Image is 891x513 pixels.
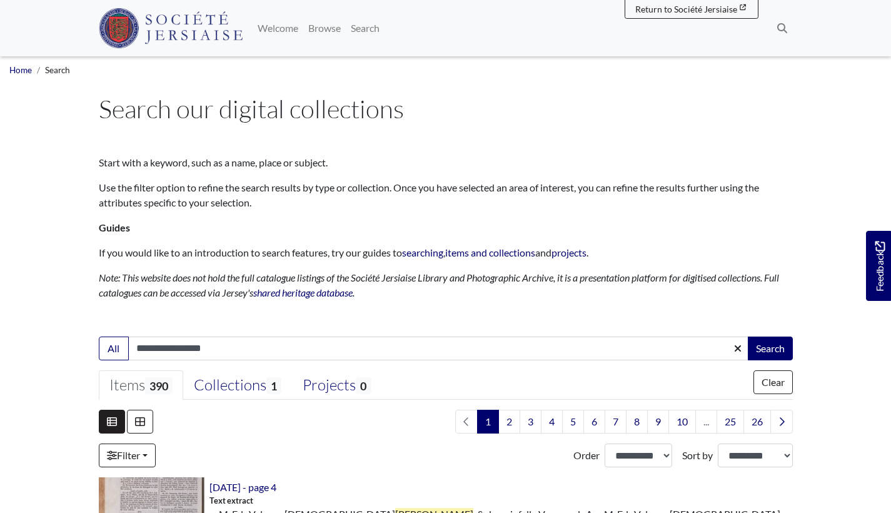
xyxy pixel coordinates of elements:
a: Would you like to provide feedback? [866,231,891,301]
a: shared heritage database [253,287,353,298]
a: Goto page 26 [743,410,771,434]
a: Goto page 4 [541,410,563,434]
span: 1 [266,377,281,394]
input: Enter one or more search terms... [128,337,749,360]
a: searching [402,246,443,258]
div: Projects [303,376,371,395]
button: Search [748,337,793,360]
span: Goto page 1 [477,410,499,434]
em: Note: This website does not hold the full catalogue listings of the Société Jersiaise Library and... [99,272,779,298]
strong: Guides [99,221,130,233]
a: Next page [770,410,793,434]
p: If you would like to an introduction to search features, try our guides to , and . [99,245,793,260]
a: Goto page 8 [626,410,648,434]
img: Société Jersiaise [99,8,243,48]
a: projects [551,246,586,258]
a: Browse [303,16,346,41]
nav: pagination [450,410,793,434]
a: Home [9,65,32,75]
label: Order [573,448,600,463]
span: 0 [356,377,371,394]
a: Goto page 2 [498,410,520,434]
div: Collections [194,376,281,395]
a: Welcome [253,16,303,41]
a: Goto page 25 [717,410,744,434]
span: Search [45,65,70,75]
span: Text extract [209,495,253,507]
a: Search [346,16,385,41]
label: Sort by [682,448,713,463]
a: Goto page 7 [605,410,627,434]
li: Previous page [455,410,478,434]
a: items and collections [445,246,535,258]
a: Goto page 5 [562,410,584,434]
a: Goto page 9 [647,410,669,434]
a: [DATE] - page 4 [209,481,276,493]
h1: Search our digital collections [99,94,793,124]
span: Return to Société Jersiaise [635,4,737,14]
p: Start with a keyword, such as a name, place or subject. [99,155,793,170]
a: Société Jersiaise logo [99,5,243,51]
span: Feedback [872,241,887,292]
div: Items [109,376,173,395]
a: Goto page 3 [520,410,541,434]
a: Goto page 10 [668,410,696,434]
a: Filter [99,444,156,467]
button: All [99,337,129,360]
button: Clear [753,370,793,394]
span: 390 [145,377,173,394]
p: Use the filter option to refine the search results by type or collection. Once you have selected ... [99,180,793,210]
a: Goto page 6 [583,410,605,434]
